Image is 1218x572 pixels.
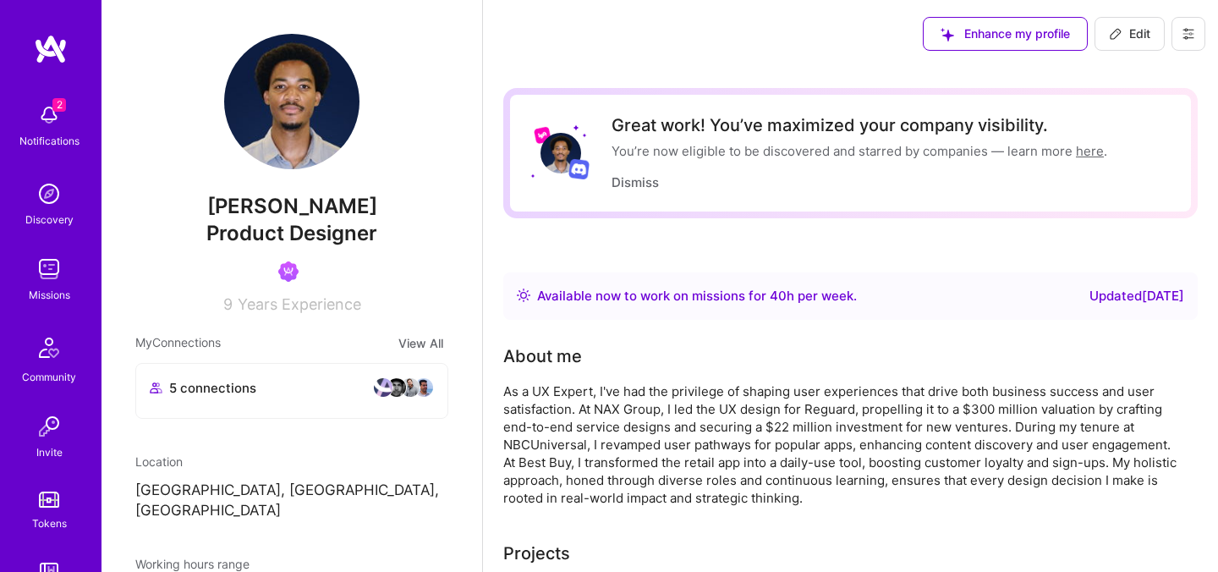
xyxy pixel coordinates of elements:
span: Enhance my profile [941,25,1070,42]
span: 9 [223,295,233,313]
div: About me [503,344,582,369]
div: Notifications [19,132,80,150]
img: Invite [32,410,66,443]
span: Product Designer [206,221,377,245]
img: bell [32,98,66,132]
img: Availability [517,289,530,302]
span: 40 [770,288,787,304]
span: Years Experience [238,295,361,313]
div: You’re now eligible to be discovered and starred by companies — learn more . [612,142,1107,160]
div: Discovery [25,211,74,228]
a: here [1076,143,1104,159]
img: Community [29,327,69,368]
div: Projects [503,541,570,566]
i: icon SuggestedTeams [941,28,954,41]
div: As a UX Expert, I've had the privilege of shaping user experiences that drive both business succe... [503,382,1180,507]
span: 5 connections [169,379,256,397]
span: 2 [52,98,66,112]
img: tokens [39,492,59,508]
img: Discord logo [568,158,590,179]
div: Missions [29,286,70,304]
img: Lyft logo [534,126,551,144]
img: teamwork [32,252,66,286]
img: discovery [32,177,66,211]
span: Working hours range [135,557,250,571]
img: User Avatar [540,133,581,173]
img: Been on Mission [278,261,299,282]
img: avatar [387,377,407,398]
span: Edit [1109,25,1150,42]
i: icon Collaborator [150,382,162,394]
p: [GEOGRAPHIC_DATA], [GEOGRAPHIC_DATA], [GEOGRAPHIC_DATA] [135,481,448,521]
button: View All [393,333,448,353]
div: Invite [36,443,63,461]
button: Dismiss [612,173,659,191]
button: 5 connectionsavataravataravataravatar [135,363,448,419]
button: Enhance my profile [923,17,1088,51]
button: Edit [1095,17,1165,51]
span: [PERSON_NAME] [135,194,448,219]
div: Great work! You’ve maximized your company visibility. [612,115,1107,135]
div: Available now to work on missions for h per week . [537,286,857,306]
div: Updated [DATE] [1089,286,1184,306]
img: User Avatar [224,34,359,169]
span: My Connections [135,333,221,353]
img: logo [34,34,68,64]
img: avatar [414,377,434,398]
div: Location [135,453,448,470]
img: avatar [373,377,393,398]
div: Community [22,368,76,386]
img: avatar [400,377,420,398]
div: Tokens [32,514,67,532]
